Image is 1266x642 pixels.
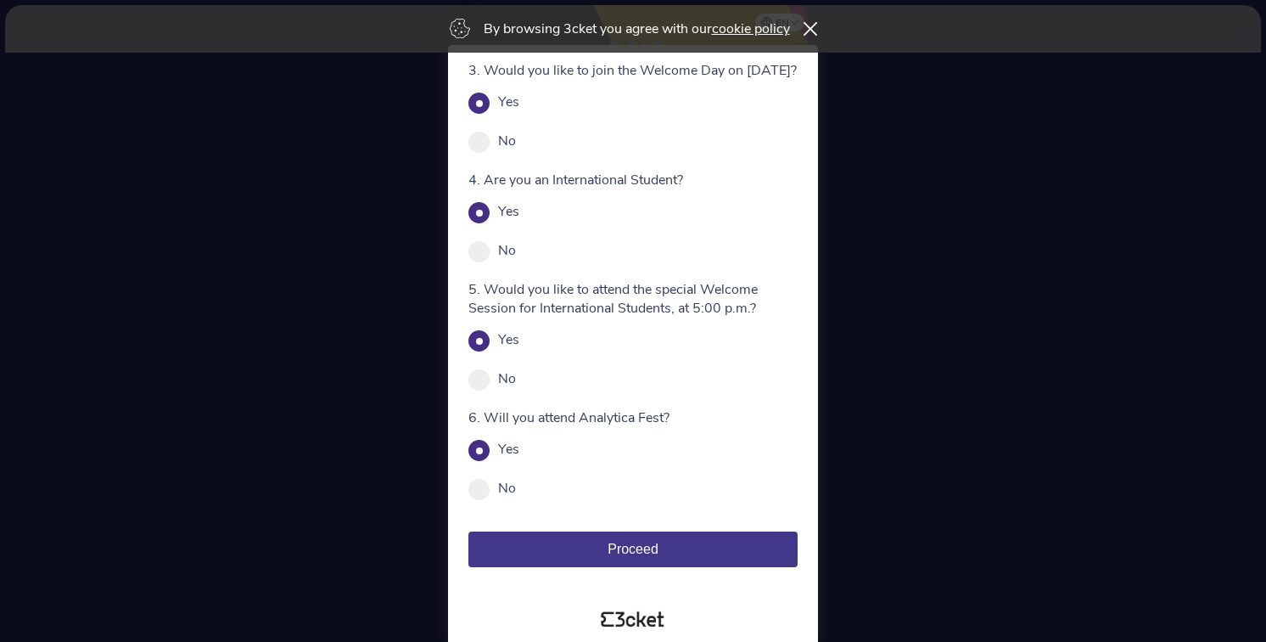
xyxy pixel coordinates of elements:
label: Yes [498,93,519,111]
span: Proceed [608,542,658,556]
p: 5. Would you like to attend the special Welcome Session for International Students, at 5:00 p.m.? [468,280,798,318]
label: No [498,369,516,388]
label: Yes [498,202,519,221]
label: No [498,479,516,498]
p: 6. Will you attend Analytica Fest? [468,408,798,427]
p: 4. Are you an International Student? [468,171,798,189]
label: Yes [498,440,519,459]
label: No [498,241,516,260]
p: 3. Would you like to join the Welcome Day on [DATE]? [468,61,798,80]
a: cookie policy [712,20,790,38]
p: By browsing 3cket you agree with our [484,20,790,38]
button: Proceed [468,532,798,567]
label: No [498,132,516,150]
label: Yes [498,330,519,349]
